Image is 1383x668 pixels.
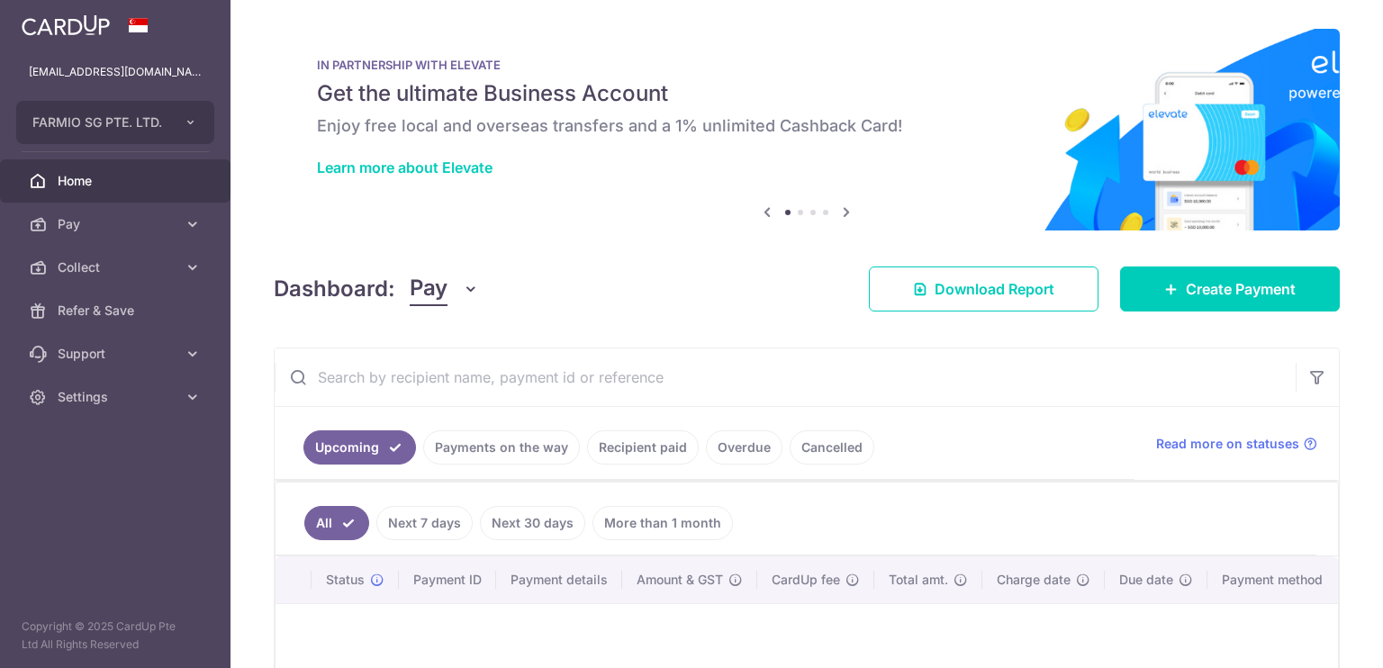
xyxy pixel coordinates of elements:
[274,29,1340,230] img: Renovation banner
[274,273,395,305] h4: Dashboard:
[1186,278,1296,300] span: Create Payment
[58,172,176,190] span: Home
[997,571,1071,589] span: Charge date
[935,278,1054,300] span: Download Report
[706,430,782,465] a: Overdue
[22,14,110,36] img: CardUp
[58,388,176,406] span: Settings
[317,115,1297,137] h6: Enjoy free local and overseas transfers and a 1% unlimited Cashback Card!
[399,556,496,603] th: Payment ID
[480,506,585,540] a: Next 30 days
[317,79,1297,108] h5: Get the ultimate Business Account
[592,506,733,540] a: More than 1 month
[304,506,369,540] a: All
[637,571,723,589] span: Amount & GST
[410,272,479,306] button: Pay
[29,63,202,81] p: [EMAIL_ADDRESS][DOMAIN_NAME]
[317,158,493,176] a: Learn more about Elevate
[496,556,622,603] th: Payment details
[1207,556,1344,603] th: Payment method
[410,272,447,306] span: Pay
[376,506,473,540] a: Next 7 days
[58,302,176,320] span: Refer & Save
[423,430,580,465] a: Payments on the way
[16,101,214,144] button: FARMIO SG PTE. LTD.
[772,571,840,589] span: CardUp fee
[326,571,365,589] span: Status
[317,58,1297,72] p: IN PARTNERSHIP WITH ELEVATE
[275,348,1296,406] input: Search by recipient name, payment id or reference
[790,430,874,465] a: Cancelled
[889,571,948,589] span: Total amt.
[58,258,176,276] span: Collect
[1120,266,1340,311] a: Create Payment
[587,430,699,465] a: Recipient paid
[869,266,1098,311] a: Download Report
[303,430,416,465] a: Upcoming
[1156,435,1317,453] a: Read more on statuses
[58,215,176,233] span: Pay
[58,345,176,363] span: Support
[1119,571,1173,589] span: Due date
[1156,435,1299,453] span: Read more on statuses
[32,113,166,131] span: FARMIO SG PTE. LTD.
